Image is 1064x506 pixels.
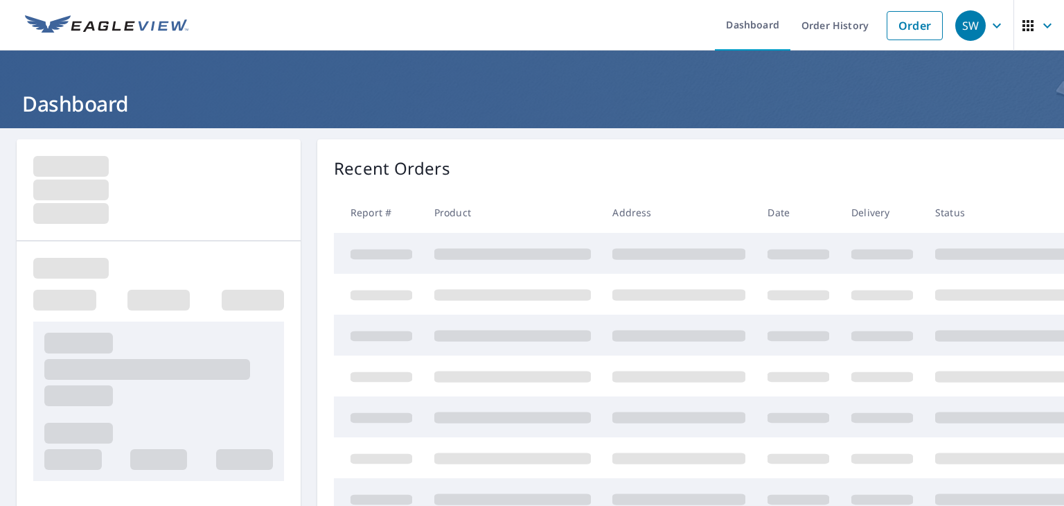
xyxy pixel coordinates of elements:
a: Order [887,11,943,40]
div: SW [955,10,986,41]
h1: Dashboard [17,89,1047,118]
th: Date [756,192,840,233]
th: Product [423,192,602,233]
th: Address [601,192,756,233]
img: EV Logo [25,15,188,36]
p: Recent Orders [334,156,450,181]
th: Report # [334,192,423,233]
th: Delivery [840,192,924,233]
